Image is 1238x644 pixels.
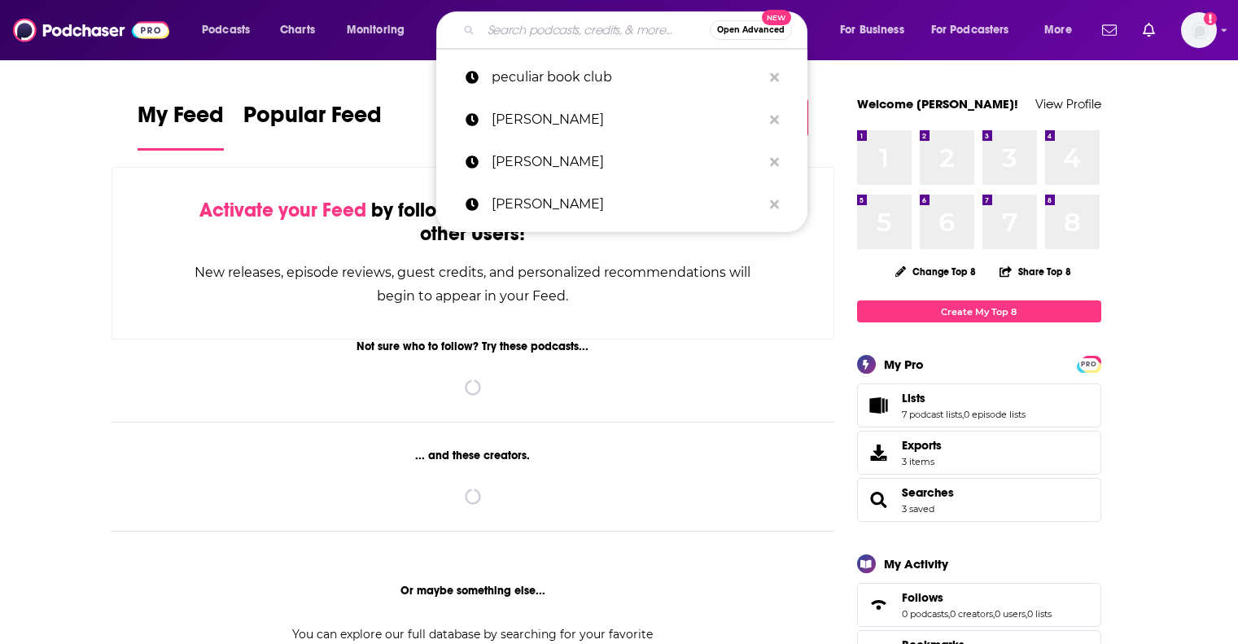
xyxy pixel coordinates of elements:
a: 7 podcast lists [902,409,962,420]
img: Podchaser - Follow, Share and Rate Podcasts [13,15,169,46]
a: Lists [902,391,1026,405]
a: My Feed [138,101,224,151]
a: PRO [1079,357,1099,370]
a: Searches [902,485,954,500]
span: Podcasts [202,19,250,42]
p: gabrielle lyon [492,99,762,141]
button: Open AdvancedNew [710,20,792,40]
span: For Podcasters [931,19,1009,42]
span: Exports [863,441,895,464]
span: New [762,10,791,25]
a: Show notifications dropdown [1096,16,1123,44]
div: My Activity [884,556,948,572]
span: Exports [902,438,942,453]
img: User Profile [1181,12,1217,48]
span: For Business [840,19,904,42]
span: My Feed [138,101,224,138]
span: , [1026,608,1027,620]
a: 3 saved [902,503,934,515]
div: by following Podcasts, Creators, Lists, and other Users! [194,199,753,246]
button: open menu [829,17,925,43]
button: Change Top 8 [886,261,986,282]
a: 0 creators [950,608,993,620]
span: Activate your Feed [199,198,366,222]
span: Popular Feed [243,101,382,138]
a: Searches [863,488,895,511]
div: ... and these creators. [112,449,835,462]
span: Lists [857,383,1101,427]
a: [PERSON_NAME] [436,99,807,141]
a: 0 podcasts [902,608,948,620]
span: Follows [902,590,943,605]
div: Or maybe something else... [112,584,835,598]
a: Welcome [PERSON_NAME]! [857,96,1018,112]
input: Search podcasts, credits, & more... [481,17,710,43]
span: More [1044,19,1072,42]
span: 3 items [902,456,942,467]
button: open menu [1033,17,1092,43]
p: peculiar book club [492,56,762,99]
a: Show notifications dropdown [1136,16,1161,44]
span: , [993,608,995,620]
a: peculiar book club [436,56,807,99]
a: [PERSON_NAME] [436,183,807,226]
a: Create My Top 8 [857,300,1101,322]
span: , [948,608,950,620]
div: New releases, episode reviews, guest credits, and personalized recommendations will begin to appe... [194,261,753,308]
span: Logged in as Jlescht [1181,12,1217,48]
a: Follows [902,590,1052,605]
a: 0 episode lists [964,409,1026,420]
div: Search podcasts, credits, & more... [452,11,823,49]
a: Charts [269,17,325,43]
a: 0 lists [1027,608,1052,620]
button: open menu [190,17,271,43]
span: Follows [857,583,1101,627]
p: robert mcfarlane [492,183,762,226]
span: , [962,409,964,420]
span: Searches [857,478,1101,522]
button: Share Top 8 [999,256,1072,287]
p: ed yong [492,141,762,183]
span: PRO [1079,358,1099,370]
button: Show profile menu [1181,12,1217,48]
span: Lists [902,391,925,405]
button: open menu [335,17,426,43]
a: Follows [863,594,895,616]
span: Charts [280,19,315,42]
a: Lists [863,394,895,417]
a: View Profile [1035,96,1101,112]
span: Open Advanced [717,26,785,34]
div: Not sure who to follow? Try these podcasts... [112,340,835,353]
a: 0 users [995,608,1026,620]
svg: Add a profile image [1204,12,1217,25]
a: [PERSON_NAME] [436,141,807,183]
span: Monitoring [347,19,405,42]
a: Popular Feed [243,101,382,151]
a: Exports [857,431,1101,475]
button: open menu [921,17,1033,43]
div: My Pro [884,357,924,372]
